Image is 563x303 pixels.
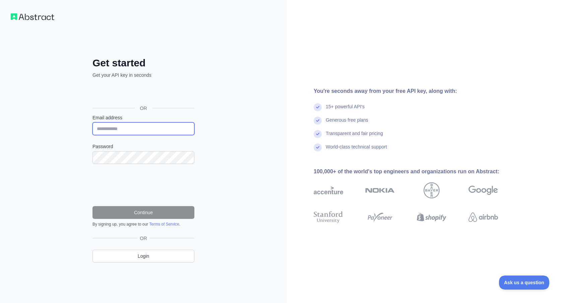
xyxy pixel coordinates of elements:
[314,143,322,151] img: check mark
[92,222,194,227] div: By signing up, you agree to our .
[326,117,368,130] div: Generous free plans
[314,87,519,95] div: You're seconds away from your free API key, along with:
[314,117,322,125] img: check mark
[314,168,519,176] div: 100,000+ of the world's top engineers and organizations run on Abstract:
[149,222,179,227] a: Terms of Service
[137,235,150,242] span: OR
[92,114,194,121] label: Email address
[314,182,343,198] img: accenture
[92,206,194,219] button: Continue
[499,276,550,290] iframe: Toggle Customer Support
[135,105,152,112] span: OR
[92,72,194,78] p: Get your API key in seconds
[365,210,395,225] img: payoneer
[417,210,446,225] img: shopify
[326,130,383,143] div: Transparent and fair pricing
[89,86,196,101] iframe: Sign in with Google Button
[92,143,194,150] label: Password
[424,182,440,198] img: bayer
[326,143,387,157] div: World-class technical support
[468,182,498,198] img: google
[468,210,498,225] img: airbnb
[92,57,194,69] h2: Get started
[326,103,365,117] div: 15+ powerful API's
[92,172,194,198] iframe: reCAPTCHA
[11,13,54,20] img: Workflow
[314,103,322,111] img: check mark
[314,210,343,225] img: stanford university
[314,130,322,138] img: check mark
[365,182,395,198] img: nokia
[92,250,194,262] a: Login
